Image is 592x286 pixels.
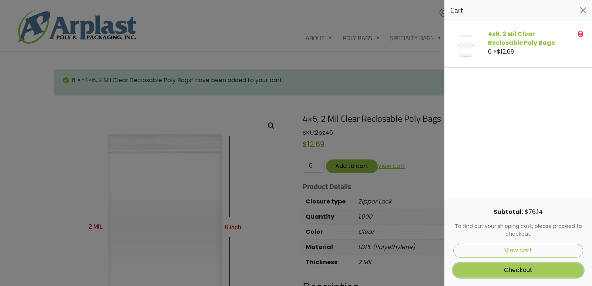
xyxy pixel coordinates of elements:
[525,208,528,216] span: $
[488,30,555,47] a: 4x6, 2 Mil Clear Reclosable Poly Bags
[453,33,479,58] img: 4x6, 2 Mil Clear Reclosable Poly Bags
[497,47,514,56] bdi: 12.69
[450,6,463,15] span: Cart
[488,47,514,56] span: 6 ×
[494,208,523,216] strong: Subtotal:
[453,244,583,258] a: View cart
[453,263,583,277] a: Checkout
[453,222,583,238] p: To find out your shipping cost, please proceed to checkout.
[497,47,501,56] span: $
[577,4,589,16] button: Close
[525,208,543,216] bdi: 76.14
